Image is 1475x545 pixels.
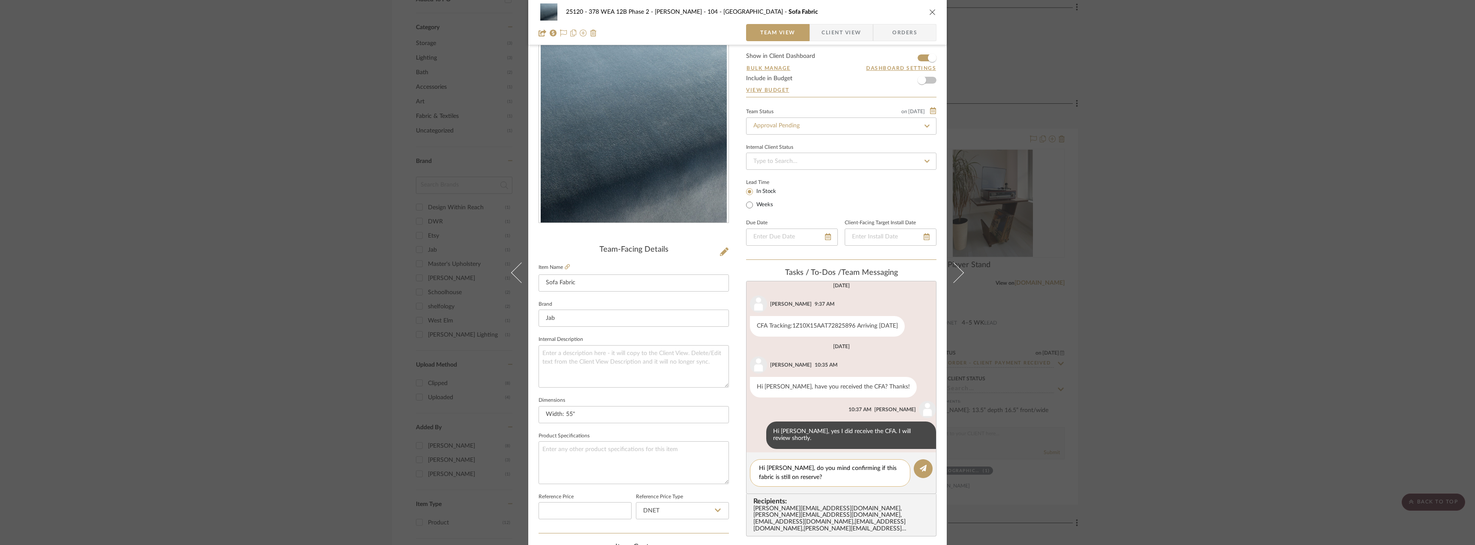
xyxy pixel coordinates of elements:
[785,269,841,277] span: Tasks / To-Dos /
[755,201,773,209] label: Weeks
[746,221,768,225] label: Due Date
[746,186,790,210] mat-radio-group: Select item type
[539,3,559,21] img: 1256592b-a209-46fa-9682-9177e92dfce4_48x40.jpg
[539,37,728,223] div: 0
[766,422,936,449] div: Hi [PERSON_NAME], yes I did receive the CFA. I will review shortly.
[746,117,936,135] input: Type to Search…
[845,229,936,246] input: Enter Install Date
[746,153,936,170] input: Type to Search…
[833,343,850,349] div: [DATE]
[746,64,791,72] button: Bulk Manage
[750,377,917,397] div: Hi [PERSON_NAME], have you received the CFA? Thanks!
[539,495,574,499] label: Reference Price
[590,30,597,36] img: Remove from project
[822,24,861,41] span: Client View
[919,401,936,418] img: user_avatar.png
[929,8,936,16] button: close
[707,9,789,15] span: 104 - [GEOGRAPHIC_DATA]
[866,64,936,72] button: Dashboard Settings
[636,495,683,499] label: Reference Price Type
[750,316,905,337] div: CFA Tracking:1Z10X15AAT72825896 Arriving [DATE]
[750,356,767,373] img: user_avatar.png
[833,283,850,289] div: [DATE]
[539,274,729,292] input: Enter Item Name
[539,406,729,423] input: Enter the dimensions of this item
[746,87,936,93] a: View Budget
[845,221,916,225] label: Client-Facing Target Install Date
[815,300,834,308] div: 9:37 AM
[755,188,776,196] label: In Stock
[746,178,790,186] label: Lead Time
[849,406,871,413] div: 10:37 AM
[874,406,916,413] div: [PERSON_NAME]
[539,398,565,403] label: Dimensions
[539,434,590,438] label: Product Specifications
[901,109,907,114] span: on
[746,229,838,246] input: Enter Due Date
[883,24,927,41] span: Orders
[539,337,583,342] label: Internal Description
[753,506,933,533] div: [PERSON_NAME][EMAIL_ADDRESS][DOMAIN_NAME] , [PERSON_NAME][EMAIL_ADDRESS][DOMAIN_NAME] , [EMAIL_AD...
[746,268,936,278] div: team Messaging
[539,310,729,327] input: Enter Brand
[539,264,570,271] label: Item Name
[907,108,926,114] span: [DATE]
[539,302,552,307] label: Brand
[746,110,774,114] div: Team Status
[750,295,767,313] img: user_avatar.png
[760,24,795,41] span: Team View
[541,37,727,223] img: 1256592b-a209-46fa-9682-9177e92dfce4_436x436.jpg
[770,361,812,369] div: [PERSON_NAME]
[566,9,707,15] span: 25120 - 378 WEA 12B Phase 2 - [PERSON_NAME]
[815,361,837,369] div: 10:35 AM
[539,245,729,255] div: Team-Facing Details
[753,497,933,505] span: Recipients:
[770,300,812,308] div: [PERSON_NAME]
[746,145,793,150] div: Internal Client Status
[789,9,818,15] span: Sofa Fabric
